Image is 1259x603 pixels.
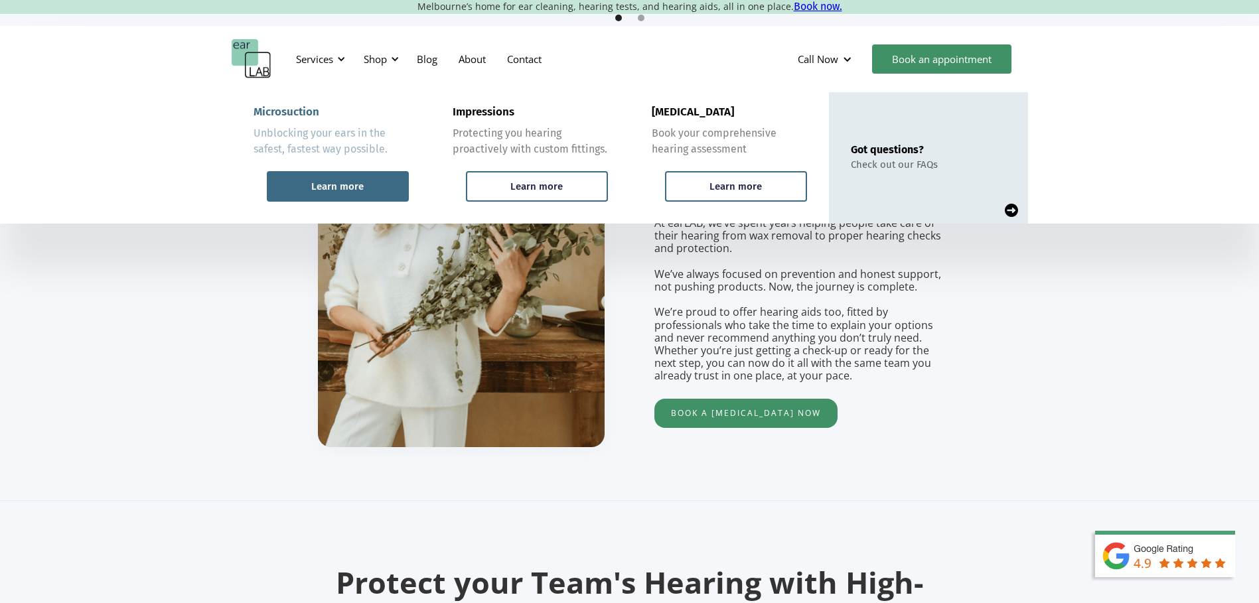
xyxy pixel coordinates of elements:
[709,180,762,192] div: Learn more
[364,52,387,66] div: Shop
[638,15,644,21] div: Show slide 2 of 2
[254,125,409,157] div: Unblocking your ears in the safest, fastest way possible.
[630,92,829,224] a: [MEDICAL_DATA]Book your comprehensive hearing assessmentLearn more
[510,180,563,192] div: Learn more
[311,180,364,192] div: Learn more
[496,40,552,78] a: Contact
[453,105,514,119] div: Impressions
[851,143,938,156] div: Got questions?
[232,39,271,79] a: home
[654,217,941,382] p: At earLAB, we’ve spent years helping people take care of their hearing from wax removal to proper...
[872,44,1011,74] a: Book an appointment
[851,159,938,170] div: Check out our FAQs
[654,399,838,428] a: Book a [MEDICAL_DATA] now
[288,39,349,79] div: Services
[448,40,496,78] a: About
[232,92,431,224] a: MicrosuctionUnblocking your ears in the safest, fastest way possible.Learn more
[652,125,807,157] div: Book your comprehensive hearing assessment
[615,15,622,21] div: Show slide 1 of 2
[453,125,608,157] div: Protecting you hearing proactively with custom fittings.
[787,39,865,79] div: Call Now
[829,92,1028,224] a: Got questions?Check out our FAQs
[652,105,734,119] div: [MEDICAL_DATA]
[406,40,448,78] a: Blog
[798,52,838,66] div: Call Now
[296,52,333,66] div: Services
[431,92,630,224] a: ImpressionsProtecting you hearing proactively with custom fittings.Learn more
[254,105,319,119] div: Microsuction
[356,39,403,79] div: Shop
